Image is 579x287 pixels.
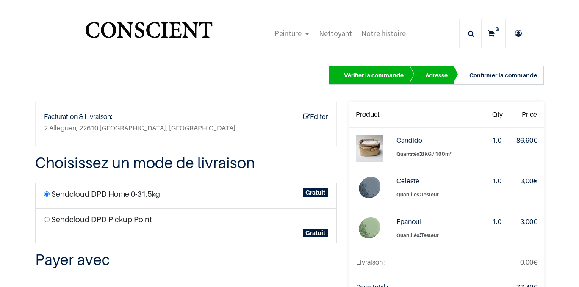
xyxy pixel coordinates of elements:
span: € [520,258,537,266]
div: 1.0 [492,135,503,146]
iframe: Tidio Chat [535,232,575,272]
div: Confirmer la commande [469,70,537,80]
span: Testeur [421,232,439,238]
img: Candide (8KG / 100m²) [356,135,383,162]
label: Sendcloud DPD Home 0-31.5kg [51,188,160,200]
span: € [520,217,537,226]
td: La livraison sera mise à jour après avoir choisi une nouvelle méthode de livraison [349,250,458,275]
img: Conscient [83,17,214,50]
th: Price [510,102,544,127]
a: Peinture [269,19,314,48]
strong: Céleste [396,177,419,185]
span: Notre histoire [361,28,406,38]
b: Facturation & Livraison: [44,112,114,121]
span: Nettoyant [319,28,352,38]
label: : [396,148,479,159]
h3: Choisissez un mode de livraison [35,153,336,173]
strong: Épanoui [396,217,421,226]
span: 86,90 [516,136,533,144]
a: Editer [303,111,328,122]
span: Peinture [274,28,302,38]
sup: 3 [493,25,501,33]
img: Épanoui (Testeur) [356,216,383,243]
a: Logo of Conscient [83,17,214,50]
label: : [396,229,479,240]
span: 8KG / 100m² [421,151,452,157]
th: Product [349,102,390,127]
span: € [516,136,537,144]
span: Testeur [421,191,439,198]
h3: Payer avec [35,250,336,270]
span: 3,00 [520,217,533,226]
div: Vérifier la commande [344,70,404,80]
a: 3 [482,19,505,48]
div: Adresse [425,70,448,80]
label: : [396,188,479,200]
span: Gratuit [303,229,328,238]
span: Quantités [396,191,419,198]
span: 2 Alleguen, 22610 [GEOGRAPHIC_DATA], [GEOGRAPHIC_DATA] [44,122,235,134]
div: 1.0 [492,216,503,227]
span: 0,00 [520,258,533,266]
label: Sendcloud DPD Pickup Point [51,214,152,225]
span: Quantités [396,232,419,238]
span: € [520,177,537,185]
img: Céleste (Testeur) [356,175,383,202]
span: 3,00 [520,177,533,185]
div: 1.0 [492,175,503,187]
strong: Candide [396,136,422,144]
span: Gratuit [303,188,328,198]
span: Quantités [396,151,419,157]
th: Qty [485,102,510,127]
